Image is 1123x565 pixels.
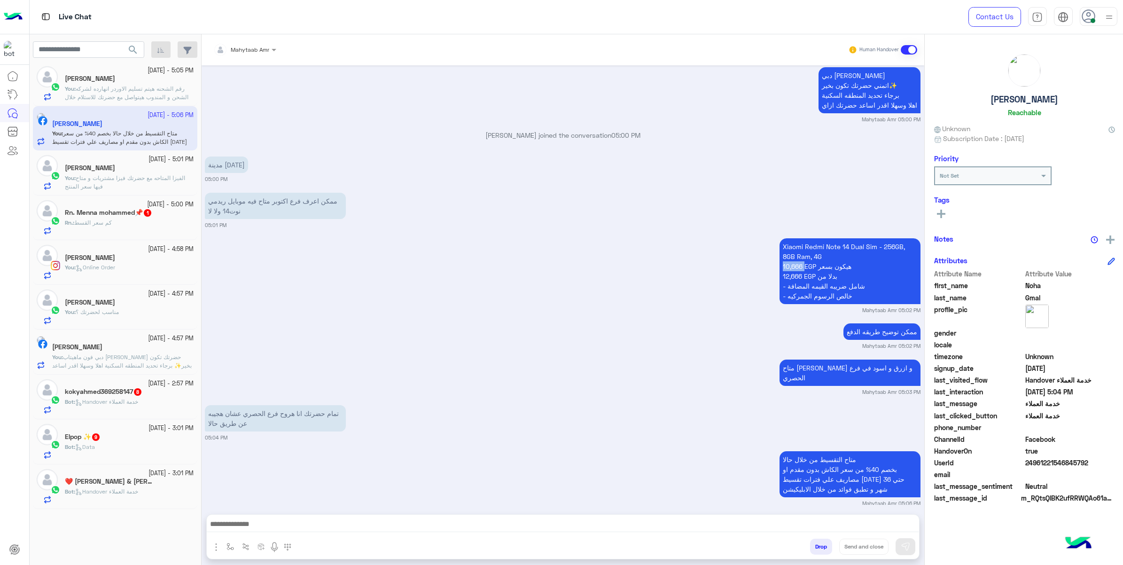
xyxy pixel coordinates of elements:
h5: Mina Antone [65,75,115,83]
small: [DATE] - 5:00 PM [147,200,194,209]
span: null [1025,470,1115,479]
h6: Priority [934,154,959,163]
span: Unknown [1025,352,1115,361]
b: : [65,308,76,315]
span: رقم الشحنه هيتم تسليم الاوردر انهارده لشركه الشحن و المندوب هيتواصل مع حضرتك للاستلام خلال 48 ساعه [65,85,188,109]
span: Mahytaab Amr [231,46,269,53]
span: null [1025,340,1115,350]
span: 05:00 PM [611,131,640,139]
span: Bot [65,398,74,405]
span: profile_pic [934,305,1024,326]
h5: [PERSON_NAME] [990,94,1058,105]
button: select flow [222,539,238,554]
span: Subscription Date : [DATE] [943,133,1024,143]
span: 24961221546845792 [1025,458,1115,468]
span: timezone [934,352,1024,361]
img: select flow [226,543,234,550]
img: defaultAdmin.png [37,66,58,87]
span: last_message_sentiment [934,481,1024,491]
span: gender [934,328,1024,338]
h5: Habashy Mohamed [65,254,115,262]
p: 13/10/2025, 5:02 PM [843,323,920,340]
span: first_name [934,281,1024,290]
span: email [934,470,1024,479]
h5: ❤️ Yassin & Karen ❤️ [65,478,155,486]
img: picture [1008,55,1040,86]
img: tab [1032,12,1043,23]
button: Send and close [839,539,889,555]
small: [DATE] - 4:57 PM [148,290,194,298]
span: Gmal [1025,293,1115,303]
b: : [65,219,74,226]
img: WhatsApp [51,216,60,226]
small: Mahytaab Amr 05:00 PM [862,116,920,123]
a: tab [1028,7,1047,27]
img: Facebook [38,339,47,349]
h6: Reachable [1008,108,1041,117]
img: hulul-logo.png [1062,527,1095,560]
small: Mahytaab Amr 05:02 PM [862,342,920,350]
img: notes [1091,236,1098,243]
img: WhatsApp [51,306,60,315]
img: defaultAdmin.png [37,424,58,445]
img: WhatsApp [51,485,60,494]
small: [DATE] - 4:58 PM [148,245,194,254]
span: Unknown [934,124,971,133]
span: phone_number [934,423,1024,432]
span: last_visited_flow [934,375,1024,385]
img: send voice note [269,541,280,553]
span: Online Order [76,264,115,271]
h6: Attributes [934,256,967,265]
span: مناسب لحضرتك ؟ [76,308,119,315]
small: [DATE] - 3:01 PM [148,469,194,478]
a: Contact Us [968,7,1021,27]
small: [DATE] - 3:01 PM [148,424,194,433]
span: Noha [1025,281,1115,290]
p: 13/10/2025, 5:04 PM [205,405,346,432]
span: 2025-10-13T14:04:05.7609089Z [1025,387,1115,397]
b: : [52,353,63,361]
small: Mahytaab Amr 05:03 PM [862,388,920,396]
h6: Notes [934,235,953,243]
span: Handover خدمة العملاء [75,488,138,495]
img: create order [257,543,265,550]
b: : [65,85,76,92]
p: 13/10/2025, 5:06 PM [780,451,920,497]
span: 9 [92,433,100,441]
h5: Rn. Menna mohammed📌 [65,209,152,217]
img: tab [40,11,52,23]
small: [DATE] - 5:05 PM [148,66,194,75]
span: signup_date [934,363,1024,373]
img: picture [1025,305,1049,328]
button: create order [253,539,269,554]
span: 1 [144,209,151,217]
p: 13/10/2025, 5:01 PM [205,193,346,219]
span: Handover خدمة العملاء [1025,375,1115,385]
img: defaultAdmin.png [37,290,58,311]
h5: احمدمحمد عزت [52,343,102,351]
img: Logo [4,7,23,27]
img: WhatsApp [51,440,60,449]
small: 05:01 PM [205,221,226,229]
h5: kokyahmed369258147 [65,388,142,396]
span: last_name [934,293,1024,303]
span: خدمة العملاء [1025,399,1115,408]
small: Mahytaab Amr 05:06 PM [862,500,920,507]
img: WhatsApp [51,171,60,180]
img: WhatsApp [51,395,60,405]
img: profile [1103,11,1115,23]
span: You [52,353,62,361]
img: send attachment [211,541,222,553]
h5: Joe M Shahata [65,298,115,306]
img: tab [1058,12,1068,23]
b: : [65,174,76,181]
span: Bot [65,443,74,450]
h5: Mohd Serrag [65,164,115,172]
span: Rn. [65,219,73,226]
b: Not Set [940,172,959,179]
span: last_message [934,399,1024,408]
img: add [1106,235,1115,244]
span: Handover خدمة العملاء [75,398,138,405]
p: 13/10/2025, 5:02 PM [780,238,920,304]
span: Bot [65,488,74,495]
